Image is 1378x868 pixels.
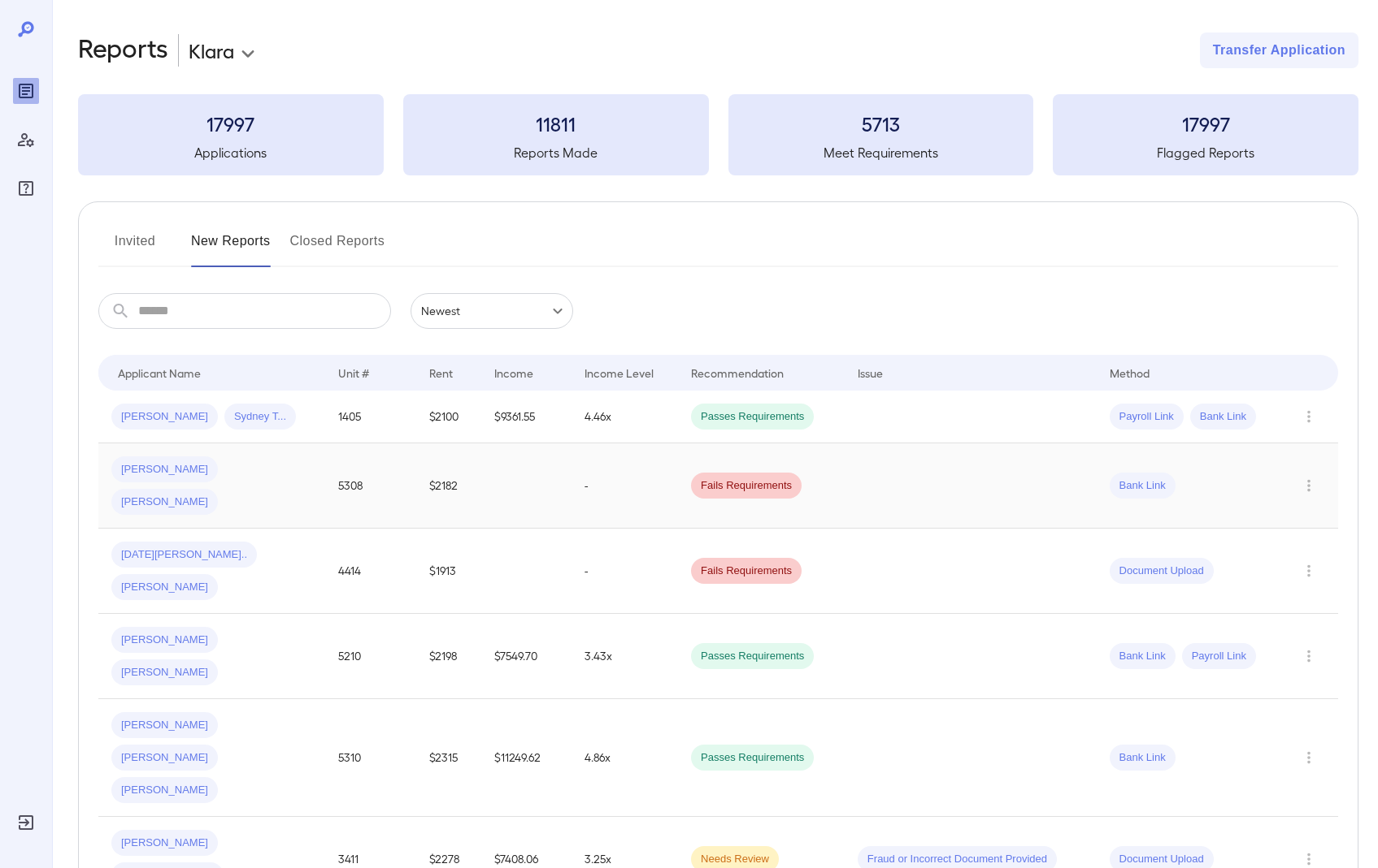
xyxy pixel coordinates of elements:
div: Applicant Name [118,363,201,382]
td: - [572,529,678,614]
span: [PERSON_NAME] [111,462,218,477]
td: $2198 [416,614,480,699]
td: - [572,443,678,529]
p: Klara [189,37,234,63]
td: 4.86x [572,699,678,817]
td: 5210 [325,614,416,699]
td: $7549.70 [481,614,572,699]
td: $11249.62 [481,699,572,817]
div: Rent [429,363,455,382]
div: Income [494,363,533,382]
span: [PERSON_NAME] [111,409,218,425]
h3: 17997 [1053,110,1358,136]
td: 4.46x [572,391,678,443]
span: Document Upload [1110,852,1214,867]
button: Row Actions [1296,558,1322,584]
div: Recommendation [691,363,784,382]
span: Bank Link [1110,649,1176,664]
span: Passes Requirements [691,649,814,664]
td: $1913 [416,529,480,614]
div: Manage Users [13,127,39,153]
span: Passes Requirements [691,409,814,425]
td: $2182 [416,443,480,529]
span: Fails Requirements [691,564,802,579]
button: Row Actions [1296,643,1322,669]
td: 1405 [325,391,416,443]
h2: Reports [78,32,168,68]
span: [PERSON_NAME] [111,750,218,766]
span: Document Upload [1110,564,1214,579]
button: Transfer Application [1200,32,1358,68]
h5: Meet Requirements [728,143,1034,162]
div: Unit # [338,363,369,382]
span: Fails Requirements [691,478,802,494]
span: Needs Review [691,852,779,867]
button: Row Actions [1296,473,1322,499]
span: Bank Link [1190,409,1256,425]
span: Sydney T... [224,409,296,425]
h3: 17997 [78,110,384,136]
button: Row Actions [1296,745,1322,771]
h3: 5713 [728,110,1034,136]
h5: Applications [78,143,384,162]
button: Invited [98,228,172,267]
span: [PERSON_NAME] [111,665,218,680]
button: New Reports [191,228,271,267]
h5: Flagged Reports [1053,143,1358,162]
summary: 17997Applications11811Reports Made5713Meet Requirements17997Flagged Reports [78,94,1358,175]
span: Payroll Link [1182,649,1256,664]
span: Bank Link [1110,478,1176,494]
span: Fraud or Incorrect Document Provided [858,852,1057,867]
span: [DATE][PERSON_NAME].. [111,547,257,563]
h3: 11811 [403,110,709,136]
span: [PERSON_NAME] [111,580,218,595]
td: 3.43x [572,614,678,699]
span: [PERSON_NAME] [111,633,218,648]
span: [PERSON_NAME] [111,494,218,510]
div: Log Out [13,810,39,836]
td: 5308 [325,443,416,529]
button: Closed Reports [290,228,385,267]
span: Payroll Link [1110,409,1184,425]
div: FAQ [13,175,39,201]
h5: Reports Made [403,143,709,162]
span: [PERSON_NAME] [111,718,218,733]
span: Bank Link [1110,750,1176,766]
div: Income Level [585,363,654,382]
div: Method [1110,363,1150,382]
td: $2100 [416,391,480,443]
td: 4414 [325,529,416,614]
button: Row Actions [1296,404,1322,430]
div: Reports [13,78,39,104]
td: $2315 [416,699,480,817]
span: Passes Requirements [691,750,814,766]
td: 5310 [325,699,416,817]
div: Newest [411,293,573,329]
td: $9361.55 [481,391,572,443]
span: [PERSON_NAME] [111,836,218,851]
span: [PERSON_NAME] [111,783,218,798]
div: Issue [858,363,884,382]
